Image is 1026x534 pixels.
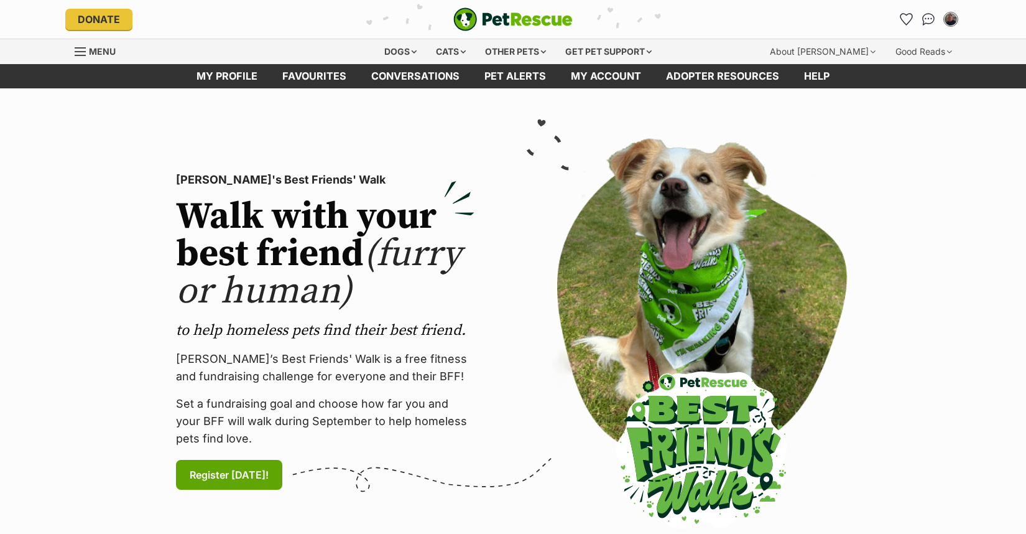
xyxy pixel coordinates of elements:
[359,64,472,88] a: conversations
[176,460,282,490] a: Register [DATE]!
[176,199,474,311] h2: Walk with your best friend
[176,395,474,447] p: Set a fundraising goal and choose how far you and your BFF will walk during September to help hom...
[427,39,474,64] div: Cats
[453,7,573,31] a: PetRescue
[941,9,961,29] button: My account
[176,350,474,385] p: [PERSON_NAME]’s Best Friends' Walk is a free fitness and fundraising challenge for everyone and t...
[453,7,573,31] img: logo-e224e6f780fb5917bec1dbf3a21bbac754714ae5b6737aabdf751b685950b380.svg
[270,64,359,88] a: Favourites
[887,39,961,64] div: Good Reads
[792,64,842,88] a: Help
[176,231,461,315] span: (furry or human)
[65,9,132,30] a: Donate
[176,171,474,189] p: [PERSON_NAME]'s Best Friends' Walk
[184,64,270,88] a: My profile
[376,39,425,64] div: Dogs
[190,467,269,482] span: Register [DATE]!
[75,39,124,62] a: Menu
[557,39,660,64] div: Get pet support
[472,64,558,88] a: Pet alerts
[896,9,916,29] a: Favourites
[922,13,935,26] img: chat-41dd97257d64d25036548639549fe6c8038ab92f7586957e7f3b1b290dea8141.svg
[896,9,961,29] ul: Account quick links
[476,39,555,64] div: Other pets
[558,64,654,88] a: My account
[945,13,957,26] img: Vincent Malone profile pic
[761,39,884,64] div: About [PERSON_NAME]
[918,9,938,29] a: Conversations
[176,321,474,340] p: to help homeless pets find their best friend.
[89,46,116,57] span: Menu
[654,64,792,88] a: Adopter resources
